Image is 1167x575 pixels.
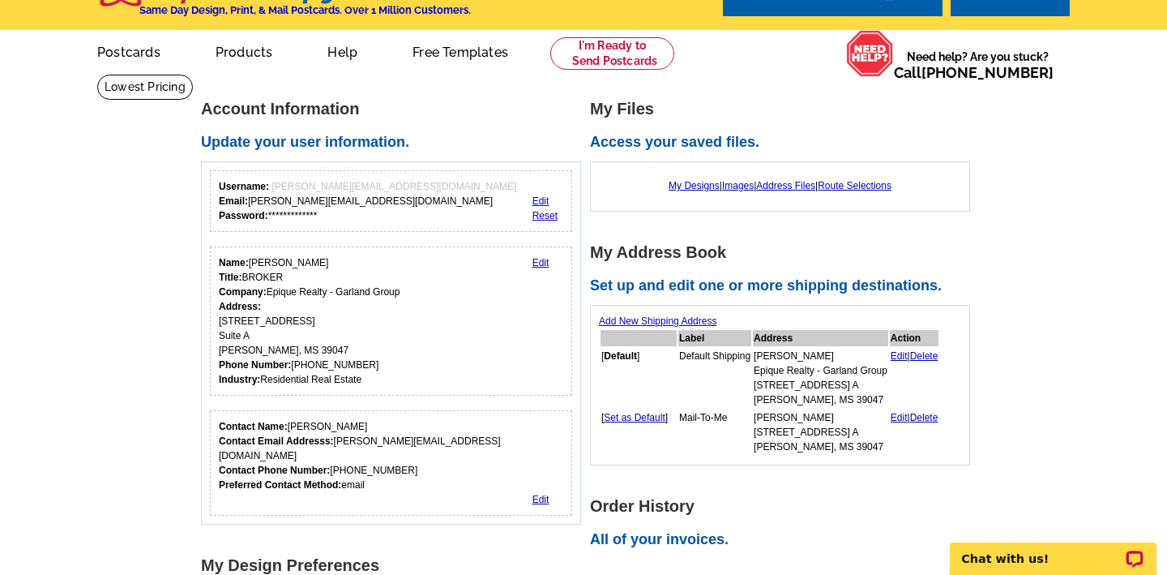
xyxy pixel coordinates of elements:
[201,134,590,152] h2: Update your user information.
[604,350,637,362] b: Default
[271,181,516,192] span: [PERSON_NAME][EMAIL_ADDRESS][DOMAIN_NAME]
[201,557,590,574] h1: My Design Preferences
[219,195,248,207] strong: Email:
[678,330,751,346] th: Label
[921,64,1054,81] a: [PHONE_NUMBER]
[71,32,186,70] a: Postcards
[599,315,716,327] a: Add New Shipping Address
[219,359,291,371] strong: Phone Number:
[219,479,341,491] strong: Preferred Contact Method:
[910,350,938,362] a: Delete
[301,32,383,70] a: Help
[219,301,261,312] strong: Address:
[210,410,572,516] div: Who should we contact regarding order issues?
[818,180,891,191] a: Route Selections
[890,330,939,346] th: Action
[590,134,979,152] h2: Access your saved files.
[190,32,299,70] a: Products
[219,465,330,476] strong: Contact Phone Number:
[891,350,908,362] a: Edit
[894,64,1054,81] span: Call
[753,410,888,455] td: [PERSON_NAME] [STREET_ADDRESS] A [PERSON_NAME], MS 39047
[939,524,1167,575] iframe: LiveChat chat widget
[219,419,563,492] div: [PERSON_NAME] [PERSON_NAME][EMAIL_ADDRESS][DOMAIN_NAME] [PHONE_NUMBER] email
[678,410,751,455] td: Mail-To-Me
[532,195,549,207] a: Edit
[219,255,400,387] div: [PERSON_NAME] BROKER Epique Realty - Garland Group [STREET_ADDRESS] Suite A [PERSON_NAME], MS 390...
[590,498,979,515] h1: Order History
[219,257,249,268] strong: Name:
[599,170,961,201] div: | | |
[590,244,979,261] h1: My Address Book
[753,348,888,408] td: [PERSON_NAME] Epique Realty - Garland Group [STREET_ADDRESS] A [PERSON_NAME], MS 39047
[387,32,534,70] a: Free Templates
[210,170,572,232] div: Your login information.
[590,531,979,549] h2: All of your invoices.
[894,49,1062,81] span: Need help? Are you stuck?
[219,272,242,283] strong: Title:
[678,348,751,408] td: Default Shipping
[890,348,939,408] td: |
[910,412,938,423] a: Delete
[890,410,939,455] td: |
[219,436,334,447] strong: Contact Email Addresss:
[532,257,549,268] a: Edit
[219,210,268,221] strong: Password:
[219,286,267,298] strong: Company:
[210,247,572,396] div: Your personal details.
[201,101,590,118] h1: Account Information
[846,30,894,77] img: help
[669,180,720,191] a: My Designs
[532,210,558,221] a: Reset
[722,180,754,191] a: Images
[891,412,908,423] a: Edit
[756,180,815,191] a: Address Files
[601,348,677,408] td: [ ]
[604,412,665,423] a: Set as Default
[219,421,288,432] strong: Contact Name:
[590,101,979,118] h1: My Files
[139,4,471,16] h4: Same Day Design, Print, & Mail Postcards. Over 1 Million Customers.
[219,374,260,385] strong: Industry:
[532,494,549,505] a: Edit
[753,330,888,346] th: Address
[219,181,269,192] strong: Username:
[601,410,677,455] td: [ ]
[590,277,979,295] h2: Set up and edit one or more shipping destinations.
